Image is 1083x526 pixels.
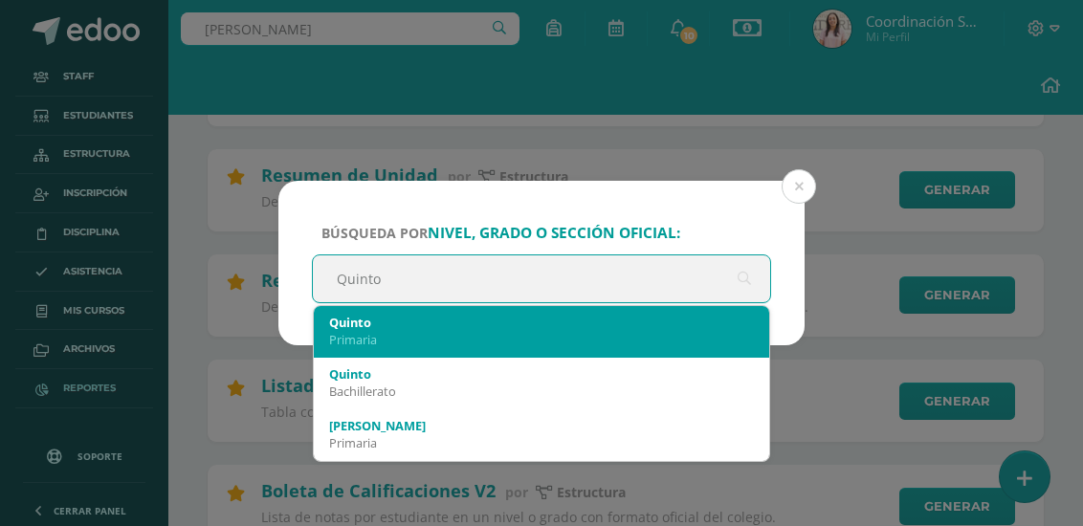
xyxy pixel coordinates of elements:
span: Búsqueda por [321,224,680,242]
div: Primaria [329,434,754,451]
div: Bachillerato [329,383,754,400]
div: Primaria [329,331,754,348]
div: Quinto [329,314,754,331]
div: Quinto [329,365,754,383]
strong: nivel, grado o sección oficial: [428,223,680,243]
button: Close (Esc) [782,169,816,204]
div: [PERSON_NAME] [329,417,754,434]
input: ej. Primero primaria, etc. [313,255,770,302]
